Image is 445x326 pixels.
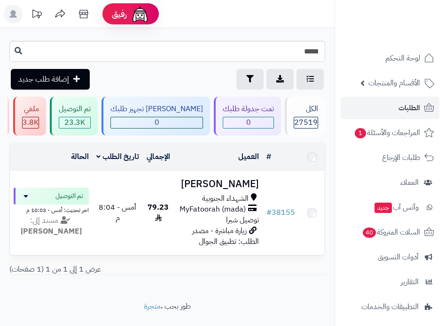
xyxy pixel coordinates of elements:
span: أمس - 8:04 م [99,202,136,224]
div: الكل [294,104,318,114]
a: الحالة [71,151,89,162]
span: 0 [111,117,203,128]
span: 3.8K [23,117,39,128]
span: # [266,207,272,218]
a: وآتس آبجديد [341,196,439,219]
div: تمت جدولة طلبك [223,104,274,114]
span: إضافة طلب جديد [18,74,69,85]
a: #38155 [266,207,295,218]
a: متجرة [144,301,161,312]
a: المراجعات والأسئلة1 [341,121,439,144]
span: MyFatoorah (mada) [180,204,246,215]
span: رفيق [112,8,127,20]
span: التطبيقات والخدمات [361,300,419,313]
span: أدوات التسويق [378,250,419,264]
div: [PERSON_NAME] تجهيز طلبك [110,104,203,114]
strong: [PERSON_NAME] [21,226,82,237]
span: توصيل شبرا [226,214,259,226]
a: إضافة طلب جديد [11,69,90,90]
img: ai-face.png [131,5,149,23]
span: الشهداء الجنوبية [202,193,249,204]
span: 40 [362,227,377,238]
a: تمت جدولة طلبك 0 [212,97,283,136]
a: [PERSON_NAME] تجهيز طلبك 0 [100,97,212,136]
div: ملغي [22,104,39,114]
a: لوحة التحكم [341,47,439,69]
a: تم التوصيل 23.3K [48,97,100,136]
span: 1 [354,128,367,139]
div: اخر تحديث: أمس - 10:03 م [14,205,89,214]
span: الأقسام والمنتجات [368,76,420,90]
a: # [266,151,271,162]
span: 27519 [294,117,318,128]
span: السلات المتروكة [362,226,420,239]
a: التطبيقات والخدمات [341,296,439,318]
a: أدوات التسويق [341,246,439,268]
img: logo-2.png [381,7,436,27]
a: تاريخ الطلب [96,151,139,162]
a: الطلبات [341,97,439,119]
div: 23322 [59,117,90,128]
a: السلات المتروكة40 [341,221,439,243]
a: الإجمالي [147,151,170,162]
span: جديد [375,203,392,213]
div: مسند إلى: [7,215,96,237]
a: الكل27519 [283,97,327,136]
div: 3826 [23,117,39,128]
span: زيارة مباشرة - مصدر الطلب: تطبيق الجوال [192,225,259,247]
span: تم التوصيل [55,191,83,201]
a: التقارير [341,271,439,293]
a: طلبات الإرجاع [341,146,439,169]
span: التقارير [401,275,419,288]
span: وآتس آب [374,201,419,214]
span: المراجعات والأسئلة [354,126,420,139]
div: تم التوصيل [59,104,91,114]
span: 79.23 [148,202,169,224]
span: لوحة التحكم [385,52,420,65]
a: العميل [238,151,259,162]
span: طلبات الإرجاع [382,151,420,164]
a: ملغي 3.8K [11,97,48,136]
span: 23.3K [59,117,90,128]
a: العملاء [341,171,439,194]
span: العملاء [400,176,419,189]
span: 0 [223,117,273,128]
a: تحديثات المنصة [25,5,48,26]
h3: [PERSON_NAME] [178,179,259,190]
span: الطلبات [398,101,420,114]
div: عرض 1 إلى 1 من 1 (1 صفحات) [2,264,332,275]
